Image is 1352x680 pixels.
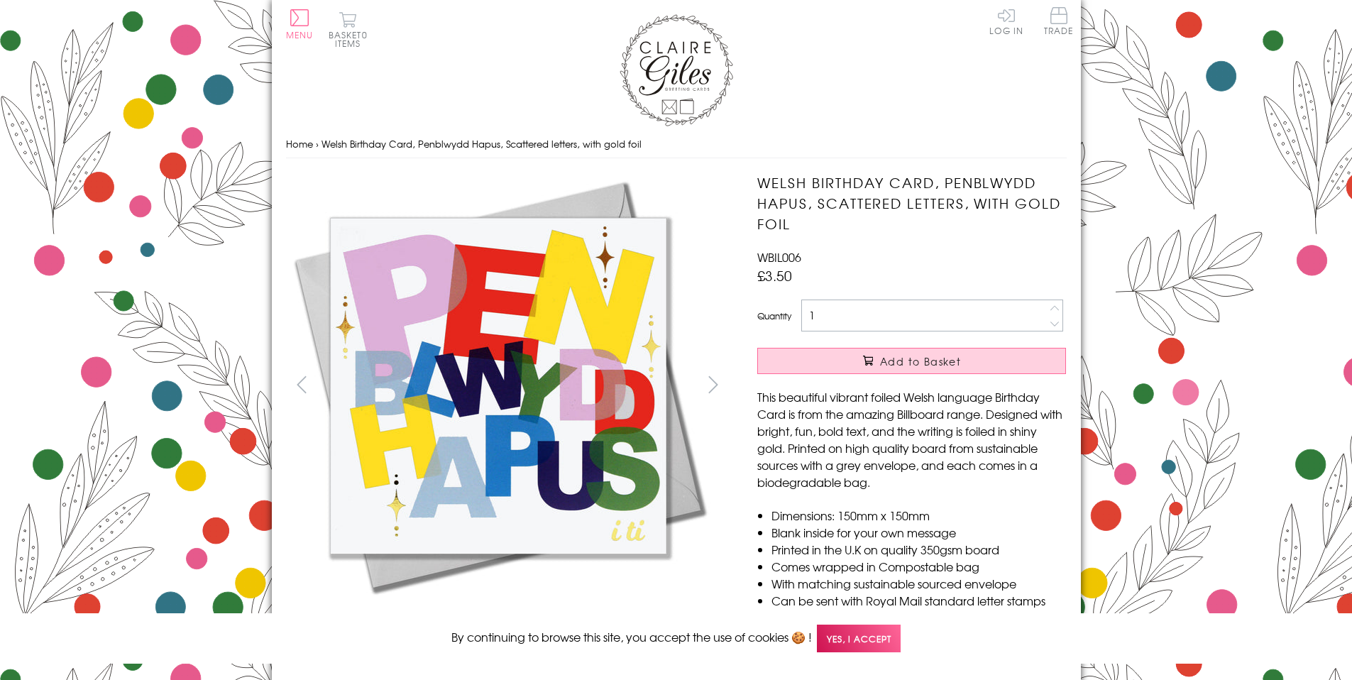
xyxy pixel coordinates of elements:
[757,172,1066,234] h1: Welsh Birthday Card, Penblwydd Hapus, Scattered letters, with gold foil
[286,172,712,598] img: Welsh Birthday Card, Penblwydd Hapus, Scattered letters, with gold foil
[771,558,1066,575] li: Comes wrapped in Compostable bag
[757,248,801,265] span: WBIL006
[286,368,318,400] button: prev
[771,541,1066,558] li: Printed in the U.K on quality 350gsm board
[286,130,1067,159] nav: breadcrumbs
[817,625,901,652] span: Yes, I accept
[316,137,319,150] span: ›
[620,14,733,126] img: Claire Giles Greetings Cards
[757,388,1066,490] p: This beautiful vibrant foiled Welsh language Birthday Card is from the amazing Billboard range. D...
[697,368,729,400] button: next
[286,137,313,150] a: Home
[880,354,961,368] span: Add to Basket
[989,7,1023,35] a: Log In
[286,9,314,39] button: Menu
[757,309,791,322] label: Quantity
[1044,7,1074,38] a: Trade
[1044,7,1074,35] span: Trade
[771,524,1066,541] li: Blank inside for your own message
[757,348,1066,374] button: Add to Basket
[335,28,368,50] span: 0 items
[771,575,1066,592] li: With matching sustainable sourced envelope
[757,265,792,285] span: £3.50
[321,137,642,150] span: Welsh Birthday Card, Penblwydd Hapus, Scattered letters, with gold foil
[771,592,1066,609] li: Can be sent with Royal Mail standard letter stamps
[771,507,1066,524] li: Dimensions: 150mm x 150mm
[286,28,314,41] span: Menu
[329,11,368,48] button: Basket0 items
